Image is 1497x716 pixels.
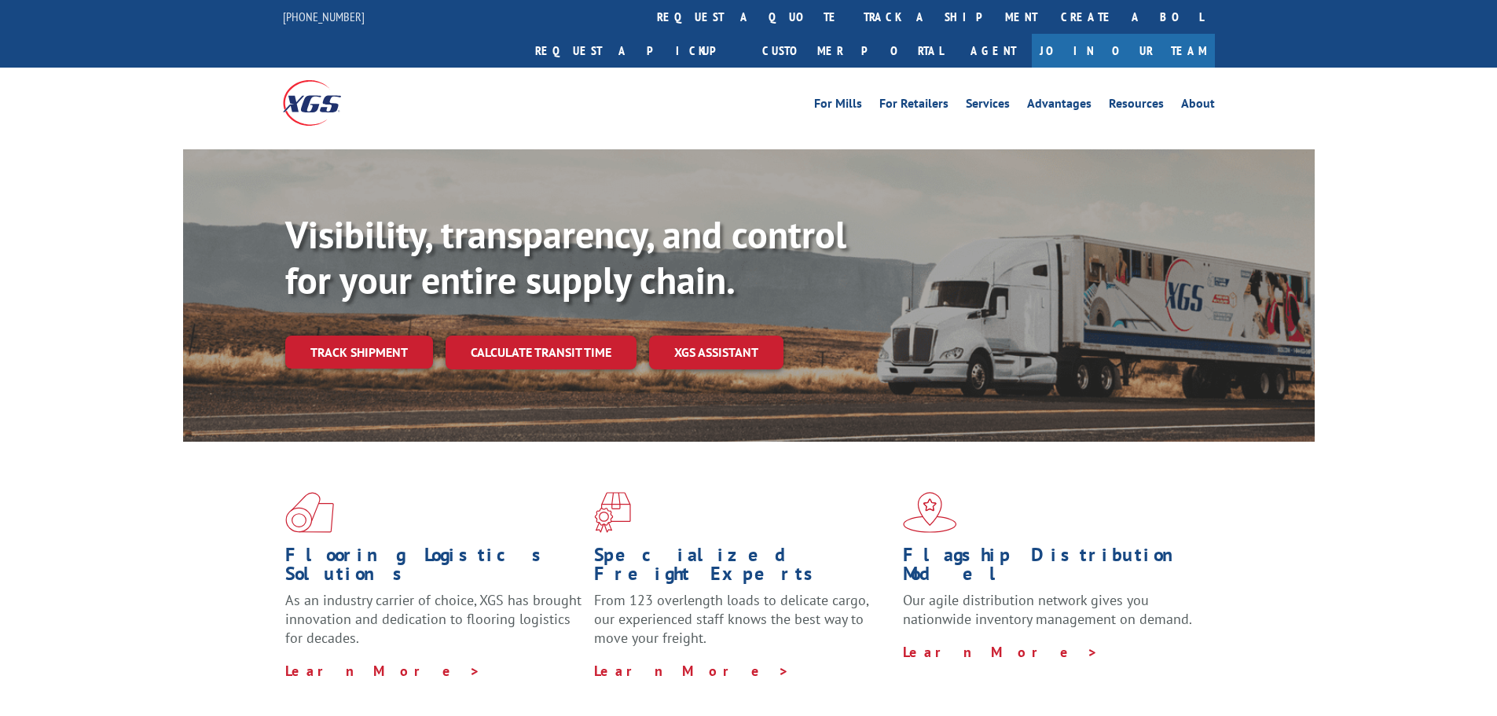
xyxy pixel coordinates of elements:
a: Learn More > [285,662,481,680]
b: Visibility, transparency, and control for your entire supply chain. [285,210,846,304]
h1: Specialized Freight Experts [594,545,891,591]
a: Request a pickup [523,34,750,68]
a: Learn More > [594,662,790,680]
a: Join Our Team [1032,34,1215,68]
img: xgs-icon-focused-on-flooring-red [594,492,631,533]
a: Customer Portal [750,34,955,68]
a: Calculate transit time [446,336,637,369]
a: For Mills [814,97,862,115]
span: As an industry carrier of choice, XGS has brought innovation and dedication to flooring logistics... [285,591,582,647]
a: Agent [955,34,1032,68]
img: xgs-icon-total-supply-chain-intelligence-red [285,492,334,533]
a: Resources [1109,97,1164,115]
a: XGS ASSISTANT [649,336,783,369]
a: Services [966,97,1010,115]
a: Advantages [1027,97,1092,115]
h1: Flagship Distribution Model [903,545,1200,591]
a: Learn More > [903,643,1099,661]
a: Track shipment [285,336,433,369]
h1: Flooring Logistics Solutions [285,545,582,591]
span: Our agile distribution network gives you nationwide inventory management on demand. [903,591,1192,628]
img: xgs-icon-flagship-distribution-model-red [903,492,957,533]
a: [PHONE_NUMBER] [283,9,365,24]
a: About [1181,97,1215,115]
a: For Retailers [879,97,948,115]
p: From 123 overlength loads to delicate cargo, our experienced staff knows the best way to move you... [594,591,891,661]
